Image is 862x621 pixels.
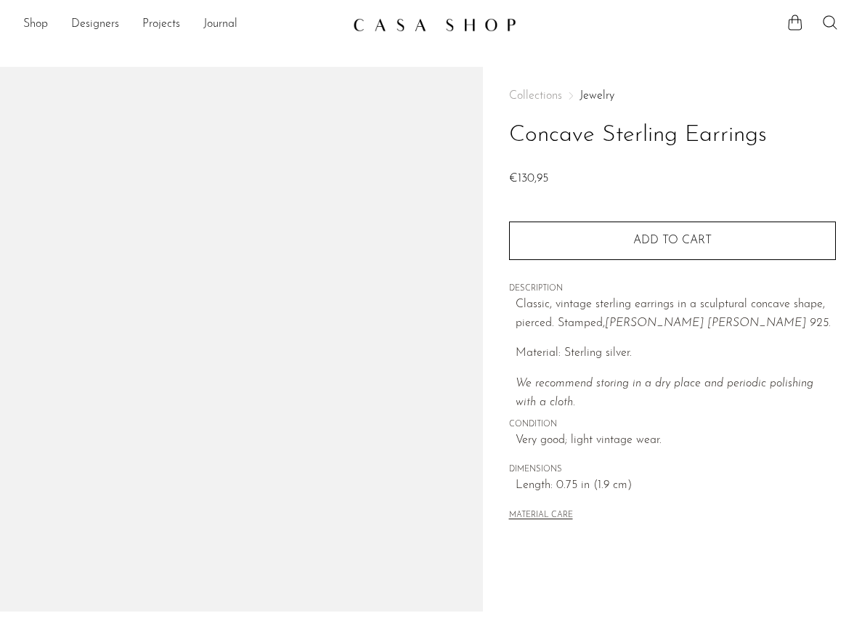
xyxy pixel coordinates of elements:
[509,173,548,184] span: €130,95
[509,283,836,296] span: DESCRIPTION
[516,344,836,363] p: Material: Sterling silver.
[516,431,836,450] span: Very good; light vintage wear.
[509,90,562,102] span: Collections
[516,476,836,495] span: Length: 0.75 in (1.9 cm)
[509,90,836,102] nav: Breadcrumbs
[516,296,836,333] p: Classic, vintage sterling earrings in a sculptural concave shape, pierced. Stamped,
[605,317,831,329] em: [PERSON_NAME] [PERSON_NAME] 925.
[142,15,180,34] a: Projects
[509,511,573,521] button: MATERIAL CARE
[509,418,836,431] span: CONDITION
[23,12,341,37] nav: Desktop navigation
[509,222,836,259] button: Add to cart
[580,90,614,102] a: Jewelry
[203,15,237,34] a: Journal
[516,378,813,408] em: We recommend storing in a dry place and periodic polishing with a cloth.
[23,15,48,34] a: Shop
[509,463,836,476] span: DIMENSIONS
[633,235,712,246] span: Add to cart
[23,12,341,37] ul: NEW HEADER MENU
[71,15,119,34] a: Designers
[509,117,836,154] h1: Concave Sterling Earrings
